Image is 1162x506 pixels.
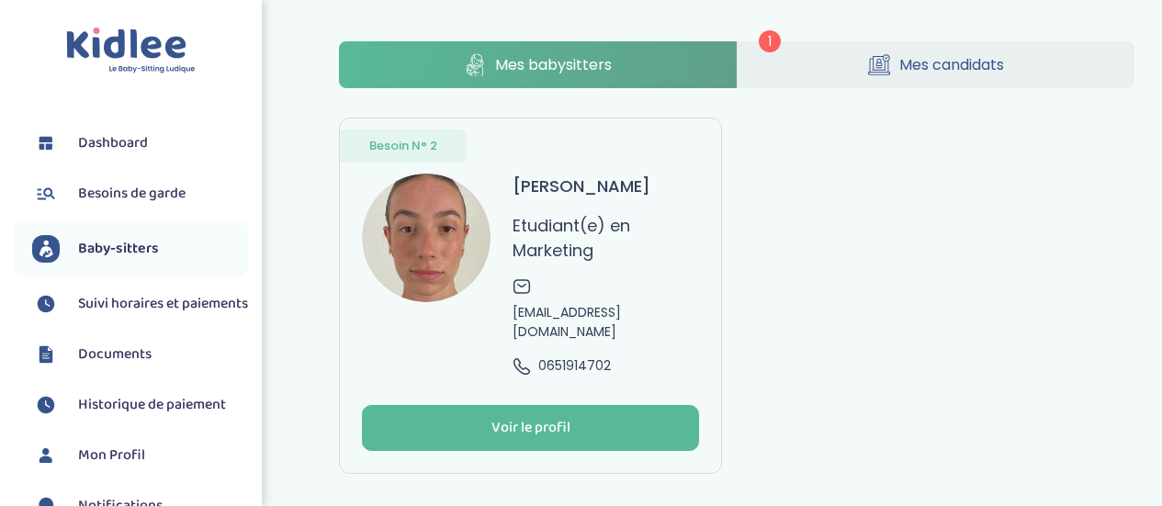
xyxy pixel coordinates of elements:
a: Mes candidats [738,41,1134,88]
span: Historique de paiement [78,394,226,416]
span: 1 [759,30,781,52]
img: besoin.svg [32,180,60,208]
span: Baby-sitters [78,238,159,260]
img: suivihoraire.svg [32,290,60,318]
span: Mes babysitters [495,53,612,76]
span: [EMAIL_ADDRESS][DOMAIN_NAME] [513,303,699,342]
h3: [PERSON_NAME] [513,174,650,198]
span: Documents [78,343,152,365]
p: Etudiant(e) en Marketing [513,213,699,263]
span: Besoin N° 2 [369,137,437,155]
a: Dashboard [32,129,248,157]
span: Mes candidats [899,53,1004,76]
a: Documents [32,341,248,368]
span: Dashboard [78,132,148,154]
a: Suivi horaires et paiements [32,290,248,318]
div: Voir le profil [491,418,570,439]
a: Mon Profil [32,442,248,469]
img: babysitters.svg [32,235,60,263]
span: Suivi horaires et paiements [78,293,248,315]
img: documents.svg [32,341,60,368]
a: Baby-sitters [32,235,248,263]
span: 0651914702 [538,356,611,376]
img: profil.svg [32,442,60,469]
span: Mon Profil [78,444,145,467]
a: Mes babysitters [339,41,736,88]
a: Besoins de garde [32,180,248,208]
img: avatar [362,174,491,302]
img: suivihoraire.svg [32,391,60,419]
button: Voir le profil [362,405,699,451]
img: dashboard.svg [32,129,60,157]
span: Besoins de garde [78,183,186,205]
a: Historique de paiement [32,391,248,419]
a: Besoin N° 2 avatar [PERSON_NAME] Etudiant(e) en Marketing [EMAIL_ADDRESS][DOMAIN_NAME] 0651914702... [339,118,722,474]
img: logo.svg [66,28,196,74]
